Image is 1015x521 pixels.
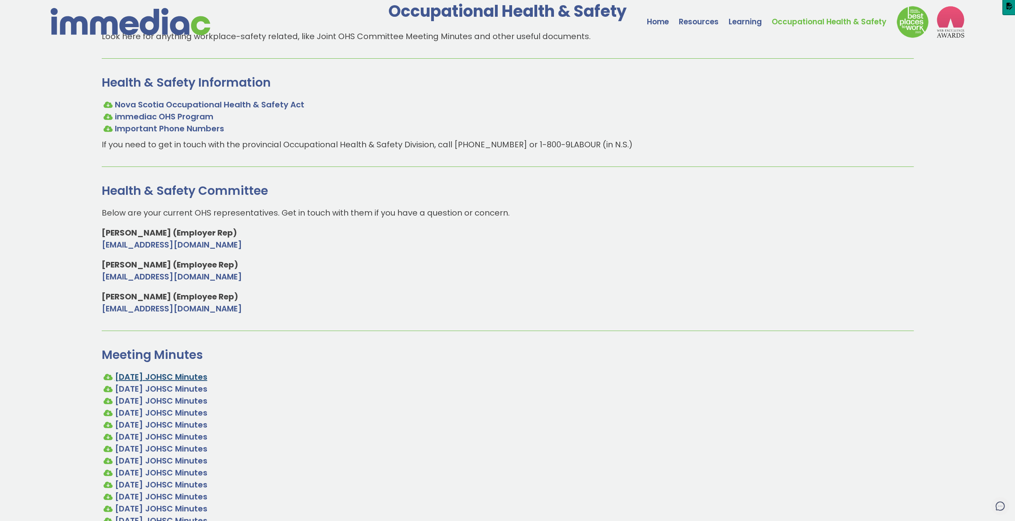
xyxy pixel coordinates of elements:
[102,227,237,238] strong: [PERSON_NAME] (Employer Rep)
[679,2,729,30] a: Resources
[102,75,914,91] h2: Health & Safety Information
[51,8,210,35] img: immediac
[102,259,238,270] strong: [PERSON_NAME] (Employee Rep)
[115,491,207,502] a: [DATE] JOHSC Minutes
[102,207,914,219] p: Below are your current OHS representatives. Get in touch with them if you have a question or conc...
[115,479,207,490] a: [DATE] JOHSC Minutes
[102,139,914,151] p: If you need to get in touch with the provincial Occupational Health & Safety Division, call [PHON...
[115,503,207,514] a: [DATE] JOHSC Minutes
[115,407,207,418] a: [DATE] JOHSC Minutes
[115,383,207,394] a: [DATE] JOHSC Minutes
[115,467,207,478] a: [DATE] JOHSC Minutes
[102,271,242,282] a: [EMAIL_ADDRESS][DOMAIN_NAME]
[115,111,213,122] a: immediac OHS Program
[102,303,242,314] a: [EMAIL_ADDRESS][DOMAIN_NAME]
[897,6,928,38] img: Down
[115,455,207,466] a: [DATE] JOHSC Minutes
[102,183,914,199] h2: Health & Safety Committee
[115,431,207,442] a: [DATE] JOHSC Minutes
[115,443,207,454] a: [DATE] JOHSC Minutes
[115,419,207,430] a: [DATE] JOHSC Minutes
[772,2,897,30] a: Occupational Health & Safety
[102,347,914,363] h2: Meeting Minutes
[115,395,207,406] a: [DATE] JOHSC Minutes
[102,239,242,250] a: [EMAIL_ADDRESS][DOMAIN_NAME]
[729,2,772,30] a: Learning
[936,6,964,38] img: logo2_wea_nobg.webp
[115,123,224,134] a: Important Phone Numbers
[647,2,679,30] a: Home
[102,291,238,302] strong: [PERSON_NAME] (Employee Rep)
[115,99,304,110] a: Nova Scotia Occupational Health & Safety Act
[115,371,207,382] a: [DATE] JOHSC Minutes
